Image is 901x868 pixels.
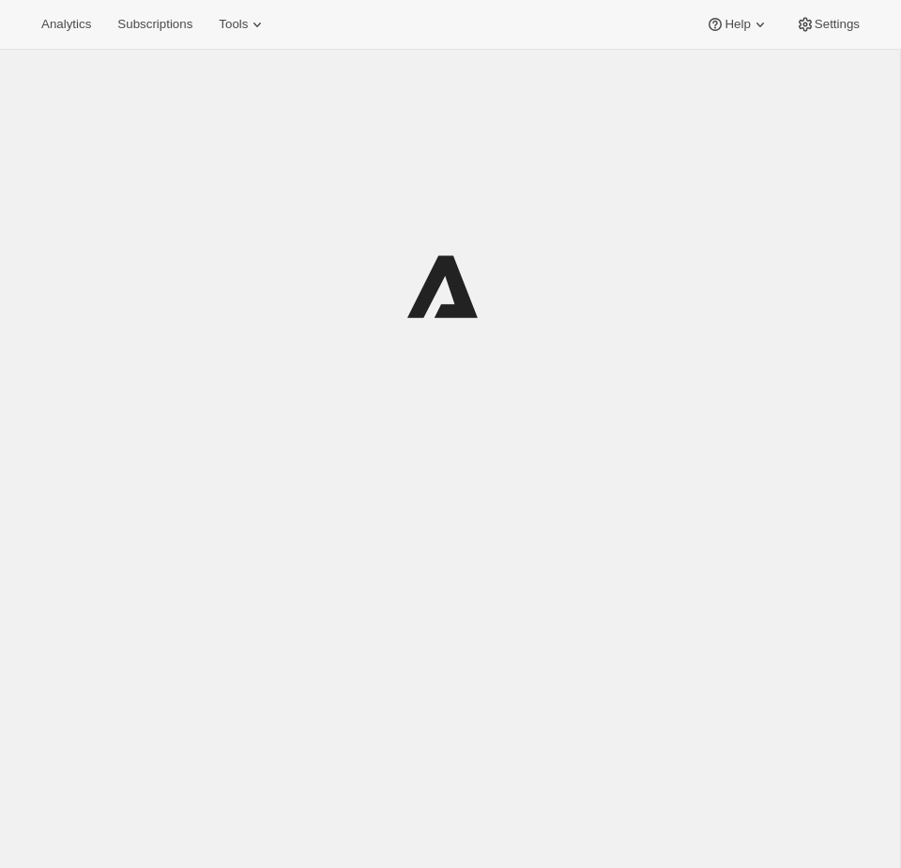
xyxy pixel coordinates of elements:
span: Help [725,17,750,32]
button: Settings [785,11,871,38]
button: Subscriptions [106,11,204,38]
button: Analytics [30,11,102,38]
span: Settings [815,17,860,32]
span: Subscriptions [117,17,192,32]
span: Analytics [41,17,91,32]
button: Tools [207,11,278,38]
span: Tools [219,17,248,32]
button: Help [695,11,780,38]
